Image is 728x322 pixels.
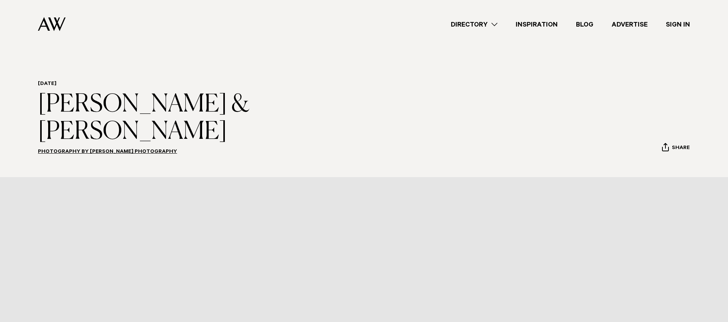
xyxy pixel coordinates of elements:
[38,17,66,31] img: Auckland Weddings Logo
[662,143,690,154] button: Share
[672,145,690,152] span: Share
[507,19,567,30] a: Inspiration
[38,149,177,155] a: Photography by [PERSON_NAME] Photography
[567,19,602,30] a: Blog
[602,19,657,30] a: Advertise
[657,19,699,30] a: Sign In
[38,81,389,88] h6: [DATE]
[442,19,507,30] a: Directory
[38,91,389,146] h1: [PERSON_NAME] & [PERSON_NAME]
